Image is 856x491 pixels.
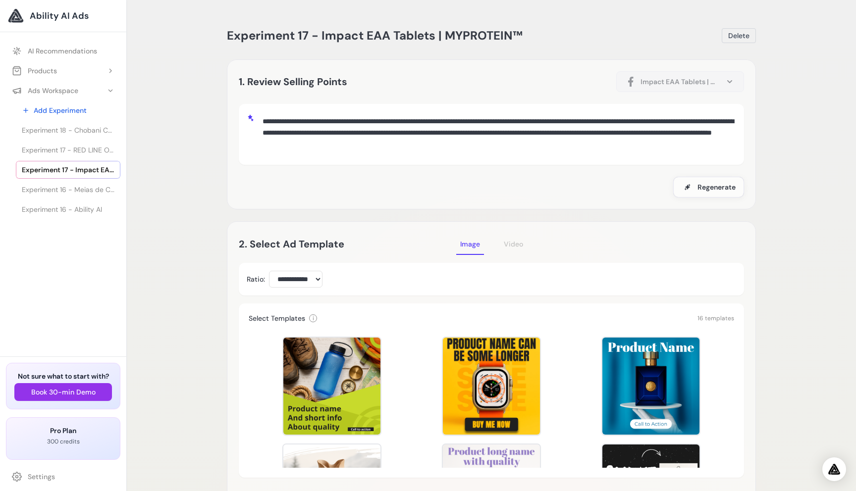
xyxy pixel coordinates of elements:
[16,200,120,218] a: Experiment 16 - Ability AI
[14,383,112,401] button: Book 30-min Demo
[239,236,456,252] h2: 2. Select Ad Template
[6,62,120,80] button: Products
[313,314,314,322] span: i
[22,165,114,175] span: Experiment 17 - Impact EAA Tablets | MYPROTEIN™
[22,204,102,214] span: Experiment 16 - Ability AI
[460,240,480,248] span: Image
[239,74,347,90] h2: 1. Review Selling Points
[697,182,736,192] span: Regenerate
[249,313,305,323] h3: Select Templates
[16,121,120,139] a: Experiment 18 - Chobani Complete Mixed Berry Vanilla Protein Greek Yogurt Drink - 10
[456,233,484,255] button: Image
[8,8,118,24] a: Ability AI Ads
[6,42,120,60] a: AI Recommendations
[500,233,527,255] button: Video
[22,125,114,135] span: Experiment 18 - Chobani Complete Mixed Berry Vanilla Protein Greek Yogurt Drink - 10
[16,101,120,119] a: Add Experiment
[227,28,523,43] span: Experiment 17 - Impact EAA Tablets | MYPROTEIN™
[22,185,114,195] span: Experiment 16 - Meias de Corrida Move Club da MP (1 un.) - Laranja | MYPROTEIN™
[247,274,265,284] label: Ratio:
[6,468,120,486] a: Settings
[728,31,749,41] span: Delete
[14,438,112,445] p: 300 credits
[641,77,720,87] span: Impact EAA Tablets | MYPROTEIN™
[822,457,846,481] div: Open Intercom Messenger
[30,9,89,23] span: Ability AI Ads
[616,71,744,92] button: Impact EAA Tablets | MYPROTEIN™
[504,240,523,248] span: Video
[12,86,78,96] div: Ads Workspace
[14,371,112,381] h3: Not sure what to start with?
[6,82,120,99] button: Ads Workspace
[16,141,120,159] a: Experiment 17 - RED LINE OIL Óleo de Motor 5W30 API SN+ PROFESSIONAL-SERIES - 0,946...
[697,314,734,322] span: 16 templates
[722,28,756,43] button: Delete
[16,161,120,179] a: Experiment 17 - Impact EAA Tablets | MYPROTEIN™
[12,66,57,76] div: Products
[22,145,114,155] span: Experiment 17 - RED LINE OIL Óleo de Motor 5W30 API SN+ PROFESSIONAL-SERIES - 0,946...
[673,177,744,197] button: Regenerate
[16,181,120,198] a: Experiment 16 - Meias de Corrida Move Club da MP (1 un.) - Laranja | MYPROTEIN™
[14,426,112,436] h3: Pro Plan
